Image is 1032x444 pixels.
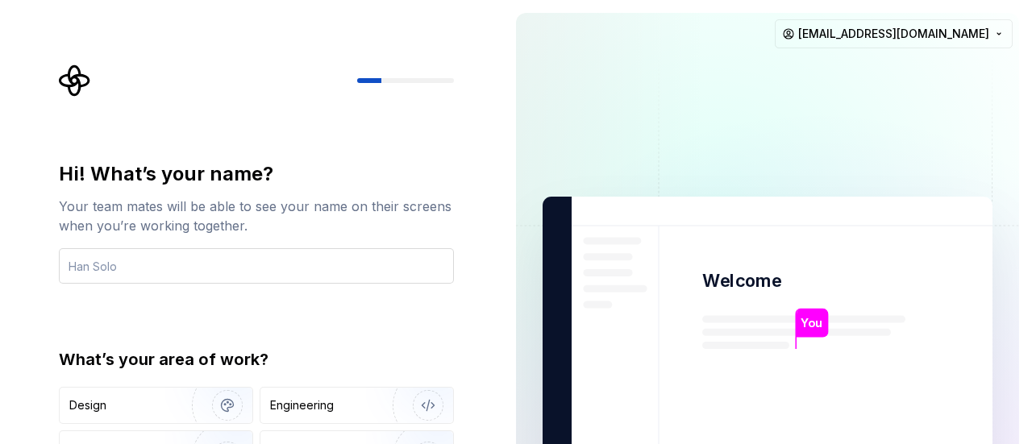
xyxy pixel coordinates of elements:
[59,248,454,284] input: Han Solo
[702,269,781,293] p: Welcome
[69,397,106,413] div: Design
[59,348,454,371] div: What’s your area of work?
[270,397,334,413] div: Engineering
[59,64,91,97] svg: Supernova Logo
[798,26,989,42] span: [EMAIL_ADDRESS][DOMAIN_NAME]
[59,197,454,235] div: Your team mates will be able to see your name on their screens when you’re working together.
[775,19,1013,48] button: [EMAIL_ADDRESS][DOMAIN_NAME]
[59,161,454,187] div: Hi! What’s your name?
[801,314,822,332] p: You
